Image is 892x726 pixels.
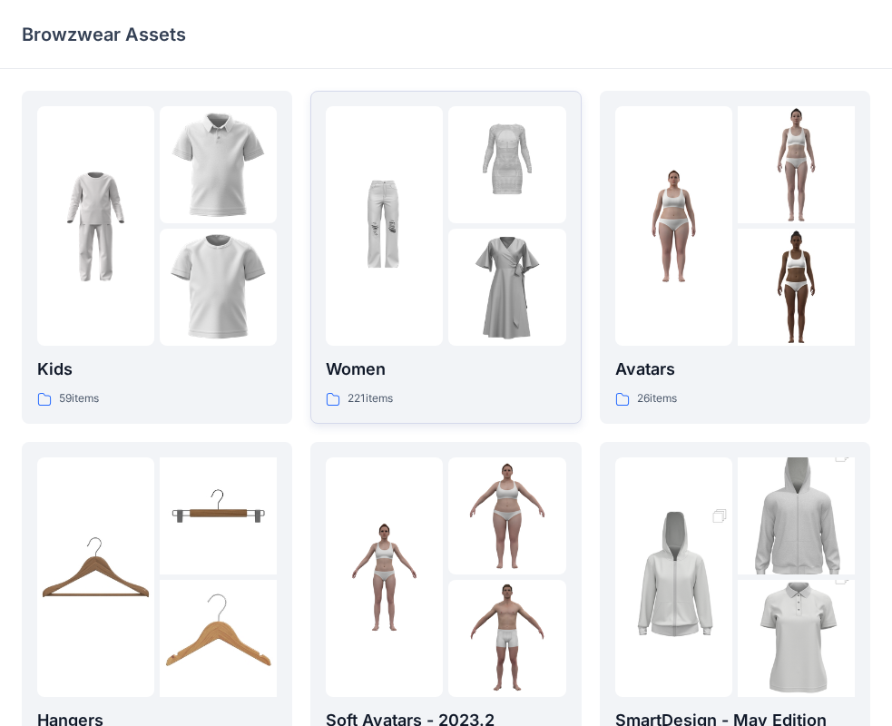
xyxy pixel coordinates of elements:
img: folder 1 [326,168,443,285]
img: folder 3 [738,229,855,346]
p: 26 items [637,389,677,408]
img: folder 3 [448,229,565,346]
img: folder 2 [448,106,565,223]
p: Kids [37,357,277,382]
img: folder 3 [160,580,277,697]
img: folder 3 [160,229,277,346]
a: folder 1folder 2folder 3Avatars26items [600,91,870,424]
img: folder 2 [160,457,277,574]
img: folder 2 [160,106,277,223]
a: folder 1folder 2folder 3Women221items [310,91,581,424]
p: Women [326,357,565,382]
img: folder 1 [37,518,154,635]
a: folder 1folder 2folder 3Kids59items [22,91,292,424]
img: folder 1 [615,168,732,285]
img: folder 2 [738,106,855,223]
img: folder 1 [37,168,154,285]
img: folder 2 [448,457,565,574]
p: Avatars [615,357,855,382]
p: 221 items [348,389,393,408]
p: 59 items [59,389,99,408]
img: folder 1 [326,518,443,635]
img: folder 3 [448,580,565,697]
p: Browzwear Assets [22,22,186,47]
img: folder 2 [738,428,855,604]
img: folder 1 [615,489,732,665]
